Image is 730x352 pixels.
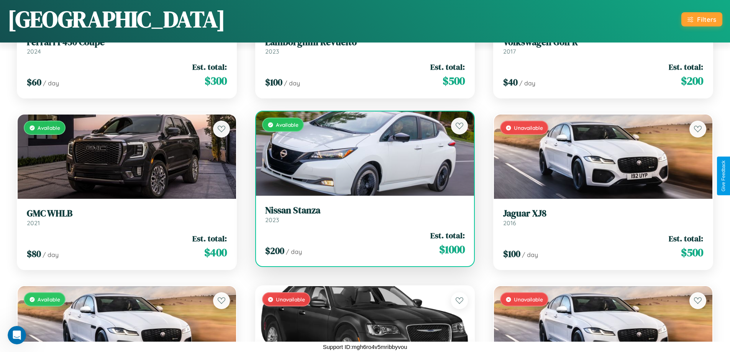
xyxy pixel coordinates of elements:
span: / day [522,251,538,259]
span: / day [43,79,59,87]
a: Jaguar XJ82016 [503,208,703,227]
span: $ 500 [681,245,703,260]
span: / day [519,79,535,87]
a: Ferrari F430 Coupe2024 [27,37,227,56]
span: Available [38,296,60,303]
span: Est. total: [430,230,465,241]
span: $ 300 [205,73,227,88]
a: Nissan Stanza2023 [265,205,465,224]
span: 2021 [27,219,40,227]
span: Est. total: [669,233,703,244]
h3: GMC WHLB [27,208,227,219]
div: Give Feedback [721,160,726,192]
span: Est. total: [430,61,465,72]
p: Support ID: mgh6ro4v5mribbyvou [323,342,407,352]
span: 2016 [503,219,516,227]
h1: [GEOGRAPHIC_DATA] [8,3,225,35]
span: Available [276,121,299,128]
span: Unavailable [514,296,543,303]
span: Est. total: [192,61,227,72]
span: $ 200 [265,244,284,257]
div: Filters [697,15,716,23]
a: Lamborghini Revuelto2023 [265,37,465,56]
span: / day [286,248,302,255]
span: $ 100 [265,76,282,88]
iframe: Intercom live chat [8,326,26,344]
span: $ 200 [681,73,703,88]
a: GMC WHLB2021 [27,208,227,227]
span: $ 40 [503,76,518,88]
span: / day [43,251,59,259]
span: / day [284,79,300,87]
h3: Jaguar XJ8 [503,208,703,219]
span: Est. total: [192,233,227,244]
span: 2023 [265,47,279,55]
a: Volkswagen Golf R2017 [503,37,703,56]
span: $ 80 [27,247,41,260]
span: Unavailable [514,124,543,131]
h3: Nissan Stanza [265,205,465,216]
span: Est. total: [669,61,703,72]
button: Filters [681,12,722,26]
span: 2024 [27,47,41,55]
span: Available [38,124,60,131]
span: $ 500 [443,73,465,88]
span: $ 100 [503,247,520,260]
span: $ 400 [204,245,227,260]
span: $ 60 [27,76,41,88]
span: $ 1000 [439,242,465,257]
span: 2023 [265,216,279,224]
span: Unavailable [276,296,305,303]
span: 2017 [503,47,516,55]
